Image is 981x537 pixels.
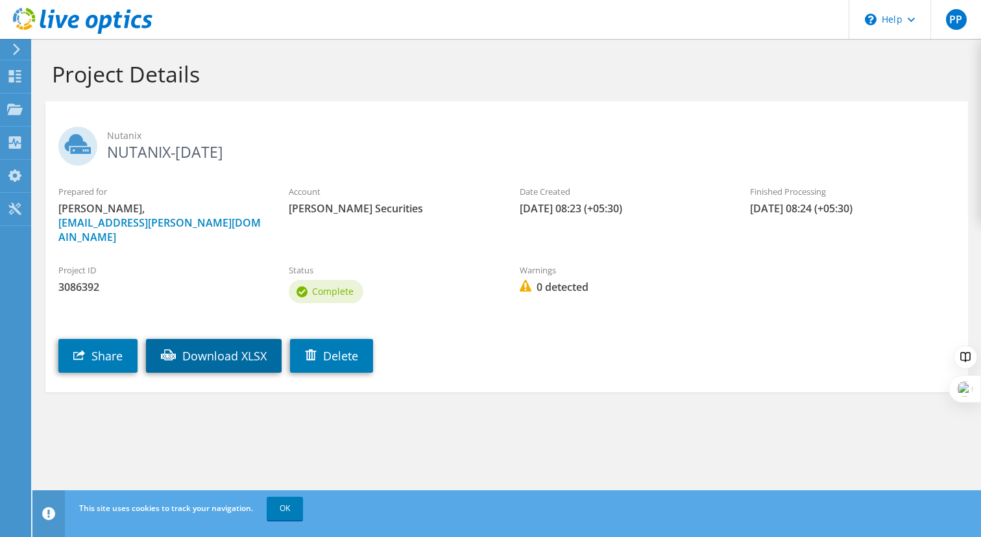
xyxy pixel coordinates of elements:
span: Nutanix [107,129,955,143]
a: [EMAIL_ADDRESS][PERSON_NAME][DOMAIN_NAME] [58,216,261,244]
span: PP [946,9,967,30]
a: Download XLSX [146,339,282,373]
span: [PERSON_NAME], [58,201,263,244]
label: Account [289,185,493,198]
a: Share [58,339,138,373]
a: OK [267,497,303,520]
span: This site uses cookies to track your navigation. [79,503,253,514]
h1: Project Details [52,60,955,88]
a: Delete [290,339,373,373]
span: [PERSON_NAME] Securities [289,201,493,216]
span: [DATE] 08:24 (+05:30) [750,201,954,216]
label: Status [289,264,493,277]
span: 3086392 [58,280,263,294]
label: Prepared for [58,185,263,198]
label: Finished Processing [750,185,954,198]
span: 0 detected [520,280,724,294]
label: Project ID [58,264,263,277]
span: Complete [312,285,354,297]
span: [DATE] 08:23 (+05:30) [520,201,724,216]
label: Date Created [520,185,724,198]
label: Warnings [520,264,724,277]
h2: NUTANIX-[DATE] [58,127,955,159]
svg: \n [865,14,877,25]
